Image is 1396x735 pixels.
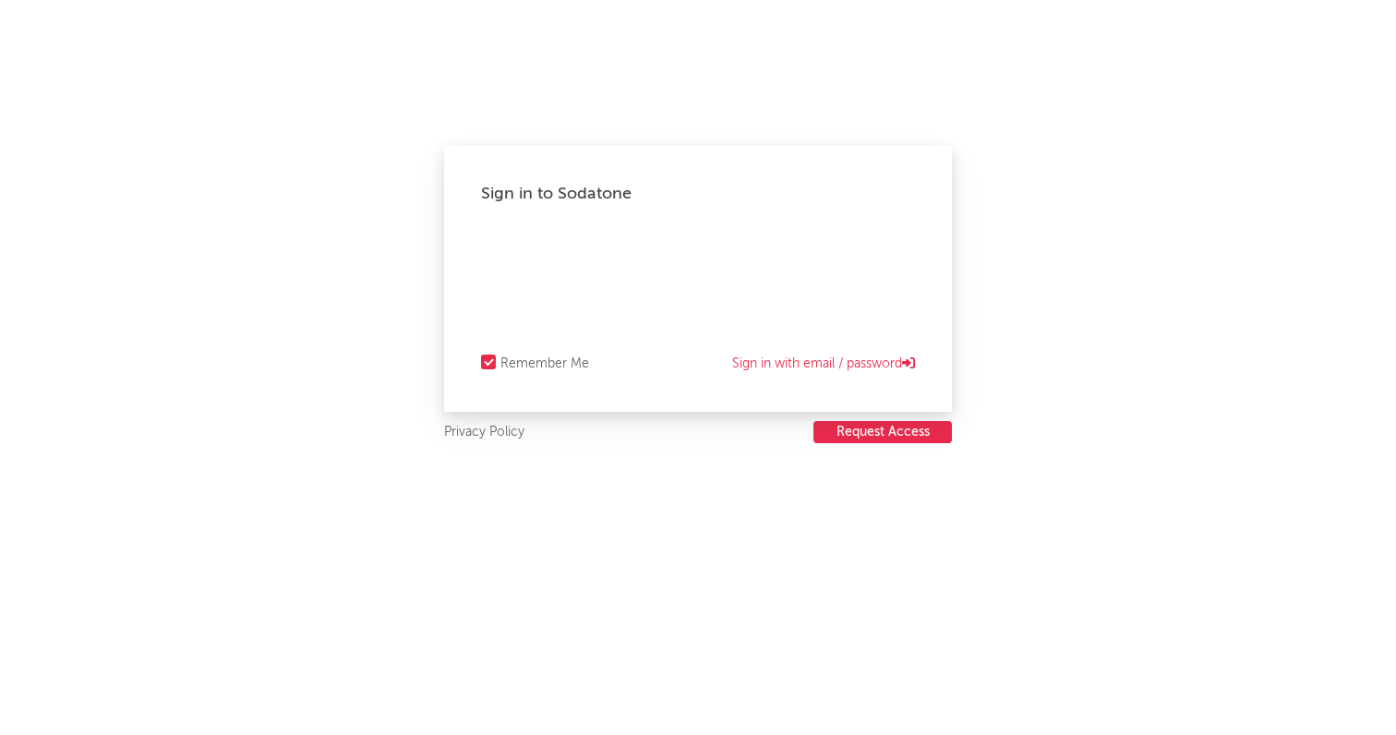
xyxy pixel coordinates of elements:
[813,421,952,444] a: Request Access
[732,353,915,375] a: Sign in with email / password
[481,183,915,205] div: Sign in to Sodatone
[813,421,952,443] button: Request Access
[444,421,524,444] a: Privacy Policy
[500,353,589,375] div: Remember Me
